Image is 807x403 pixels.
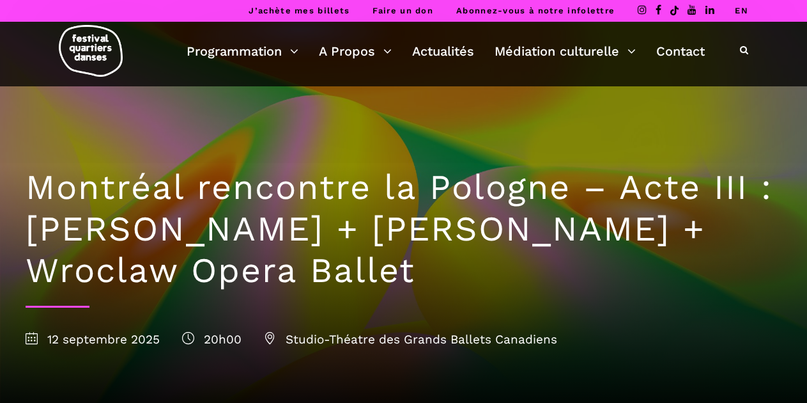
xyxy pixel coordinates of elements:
a: Faire un don [373,6,433,15]
h1: Montréal rencontre la Pologne – Acte III : [PERSON_NAME] + [PERSON_NAME] + Wroclaw Opera Ballet [26,167,781,291]
span: 12 septembre 2025 [26,332,160,347]
a: EN [735,6,748,15]
span: 20h00 [182,332,242,347]
img: logo-fqd-med [59,25,123,77]
a: Programmation [187,40,298,62]
span: Studio-Théatre des Grands Ballets Canadiens [264,332,557,347]
a: A Propos [319,40,392,62]
a: Contact [656,40,705,62]
a: Abonnez-vous à notre infolettre [456,6,615,15]
a: Actualités [412,40,474,62]
a: J’achète mes billets [249,6,350,15]
a: Médiation culturelle [495,40,636,62]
